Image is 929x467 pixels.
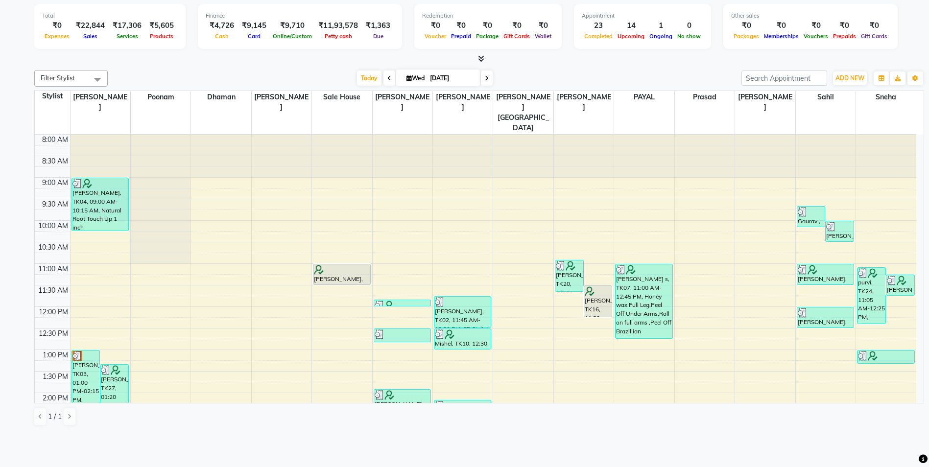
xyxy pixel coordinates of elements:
[40,178,70,188] div: 9:00 AM
[36,285,70,296] div: 11:30 AM
[501,20,532,31] div: ₹0
[427,71,476,86] input: 2025-09-03
[81,33,100,40] span: Sales
[36,242,70,253] div: 10:30 AM
[831,20,858,31] div: ₹0
[404,74,427,82] span: Wed
[37,328,70,339] div: 12:30 PM
[647,20,675,31] div: 1
[422,12,554,20] div: Redemption
[797,307,854,327] div: [PERSON_NAME], TK21, 12:00 PM-12:30 PM, Seniour [DEMOGRAPHIC_DATA] Hair Cut Without wash
[41,393,70,403] div: 2:00 PM
[72,178,128,231] div: [PERSON_NAME], TK04, 09:00 AM-10:15 AM, Natural Root Touch Up 1 inch [DEMOGRAPHIC_DATA]
[735,91,795,114] span: [PERSON_NAME]
[796,91,856,103] span: Sahil
[42,33,72,40] span: Expenses
[554,91,614,114] span: [PERSON_NAME]
[675,33,703,40] span: No show
[731,33,762,40] span: Packages
[741,70,827,86] input: Search Appointment
[858,33,890,40] span: Gift Cards
[374,329,430,342] div: [PERSON_NAME], TK02, 12:30 PM-12:50 PM, Eyebrows,[GEOGRAPHIC_DATA]
[762,20,801,31] div: ₹0
[856,91,916,103] span: Sneha
[582,20,615,31] div: 23
[312,91,372,103] span: Sale House
[449,33,474,40] span: Prepaid
[826,221,854,241] div: [PERSON_NAME], TK11, 10:00 AM-10:30 AM, Seniour [DEMOGRAPHIC_DATA] Hair Cut Without wash
[270,20,314,31] div: ₹9,710
[40,135,70,145] div: 8:00 AM
[797,264,854,284] div: [PERSON_NAME], TK15, 11:00 AM-11:30 AM, Seniour Hair Cut with Wash ( Men )
[797,207,825,227] div: Gaurav , TK14, 09:40 AM-10:10 AM, Seniour [DEMOGRAPHIC_DATA] Hair Cut Without wash
[886,275,914,295] div: [PERSON_NAME], TK18, 11:15 AM-11:45 AM, Eyebrows,Fore Head,Peel Off Upper Lips
[40,199,70,210] div: 9:30 AM
[532,20,554,31] div: ₹0
[434,297,491,327] div: [PERSON_NAME], TK02, 11:45 AM-12:30 PM, SR Stylist Hair Cut (With wash &Blow Dry [DEMOGRAPHIC_DAT...
[36,264,70,274] div: 11:00 AM
[614,91,674,103] span: PAYAL
[357,70,381,86] span: Today
[36,221,70,231] div: 10:00 AM
[114,33,141,40] span: Services
[373,91,432,114] span: [PERSON_NAME]
[270,33,314,40] span: Online/Custom
[252,91,311,114] span: [PERSON_NAME]
[615,20,647,31] div: 14
[449,20,474,31] div: ₹0
[72,350,100,403] div: [PERSON_NAME], TK03, 01:00 PM-02:15 PM, Natural Root Touch Up 1 inch [DEMOGRAPHIC_DATA]
[35,91,70,101] div: Stylist
[41,350,70,360] div: 1:00 PM
[374,300,430,306] div: [PERSON_NAME], TK22, 11:50 AM-12:00 PM, Eyebrows
[433,91,493,114] span: [PERSON_NAME]
[434,329,491,349] div: Mishel, TK10, 12:30 PM-01:00 PM, Seniour [DEMOGRAPHIC_DATA] Hair Cut Without wash
[371,33,386,40] span: Due
[109,20,145,31] div: ₹17,306
[731,12,890,20] div: Other sales
[37,307,70,317] div: 12:00 PM
[616,264,672,338] div: [PERSON_NAME] s, TK07, 11:00 AM-12:45 PM, Honey wax Full Leg,Peel Off Under Arms,Roll on full arm...
[322,33,355,40] span: Petty cash
[213,33,231,40] span: Cash
[245,33,263,40] span: Card
[422,33,449,40] span: Voucher
[206,20,238,31] div: ₹4,726
[474,33,501,40] span: Package
[801,33,831,40] span: Vouchers
[835,74,864,82] span: ADD NEW
[41,74,75,82] span: Filter Stylist
[833,71,867,85] button: ADD NEW
[42,12,178,20] div: Total
[42,20,72,31] div: ₹0
[615,33,647,40] span: Upcoming
[582,12,703,20] div: Appointment
[362,20,394,31] div: ₹1,363
[731,20,762,31] div: ₹0
[555,260,583,291] div: [PERSON_NAME], TK20, 10:55 AM-11:40 AM, SR Stylist Hair Cut (Without wash &Blow Dry [DEMOGRAPHIC_...
[71,91,130,114] span: [PERSON_NAME]
[145,20,178,31] div: ₹5,605
[647,33,675,40] span: Ongoing
[374,390,430,464] div: [PERSON_NAME] , TK31, 01:55 PM-03:40 PM, Flavour wax Full Arms,Destress Spa [DEMOGRAPHIC_DATA] ( ...
[40,156,70,166] div: 8:30 AM
[41,372,70,382] div: 1:30 PM
[474,20,501,31] div: ₹0
[762,33,801,40] span: Memberships
[584,286,612,317] div: [PERSON_NAME], TK16, 11:30 AM-12:15 PM, SR Stylist Hair Cut (With wash &Blow Dry [DEMOGRAPHIC_DAT...
[858,268,885,324] div: purvi, TK24, 11:05 AM-12:25 PM, Honey wax Full Arms,Honey wax half Leg,Honey wax Under Arms ,Eyeb...
[582,33,615,40] span: Completed
[501,33,532,40] span: Gift Cards
[532,33,554,40] span: Wallet
[131,91,191,103] span: Poonam
[858,20,890,31] div: ₹0
[858,350,914,363] div: [PERSON_NAME], TK25, 01:00 PM-01:20 PM, Eyebrows,[GEOGRAPHIC_DATA]
[314,20,362,31] div: ₹11,93,578
[422,20,449,31] div: ₹0
[675,91,735,103] span: Prasad
[147,33,176,40] span: Products
[801,20,831,31] div: ₹0
[191,91,251,103] span: Dhaman
[434,400,491,420] div: Poonam 55/1404, TK29, 02:10 PM-02:40 PM, Seniour Kids Hair Cut ( Boy )
[206,12,394,20] div: Finance
[493,91,553,134] span: [PERSON_NAME][GEOGRAPHIC_DATA]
